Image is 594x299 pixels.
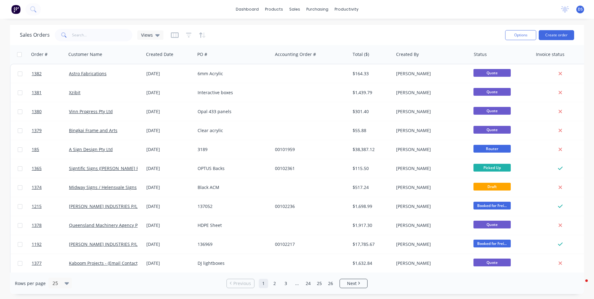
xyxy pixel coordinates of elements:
a: Next page [340,280,367,287]
div: [PERSON_NAME] [396,260,465,266]
div: [PERSON_NAME] [396,127,465,134]
a: 1377 [32,254,69,273]
div: products [262,5,286,14]
div: productivity [331,5,362,14]
a: Page 2 [270,279,279,288]
span: Draft [473,183,511,191]
div: 00102236 [275,203,344,209]
div: [DATE] [146,260,193,266]
span: 1379 [32,127,42,134]
a: 1381 [32,83,69,102]
div: [PERSON_NAME] [396,90,465,96]
div: Created By [396,51,419,57]
span: Views [141,32,153,38]
a: Xzibit [69,90,80,95]
div: [DATE] [146,71,193,77]
span: 1378 [32,222,42,228]
a: A Sign Design Pty Ltd [69,146,113,152]
a: [PERSON_NAME] INDUSTRIES P/L - EMAIL INV&DEL NOTE W DEL [69,241,201,247]
div: [PERSON_NAME] [396,203,465,209]
div: Opal 433 panels [198,108,267,115]
h1: Sales Orders [20,32,50,38]
div: [PERSON_NAME] [396,241,465,247]
span: Picked Up [473,164,511,172]
div: [DATE] [146,165,193,172]
a: 1380 [32,102,69,121]
a: Page 24 [304,279,313,288]
a: 1215 [32,197,69,216]
button: Create order [539,30,574,40]
span: Quote [473,88,511,96]
div: Total ($) [353,51,369,57]
div: 3189 [198,146,267,153]
div: [DATE] [146,146,193,153]
div: Order # [31,51,48,57]
a: Midway Signs / Helensvale Signs [69,184,137,190]
div: Customer Name [68,51,102,57]
a: Kaboom Projects - (Email Contact) [69,260,139,266]
div: [DATE] [146,222,193,228]
a: Vinn Progress Pty Ltd [69,108,113,114]
div: [PERSON_NAME] [396,108,465,115]
span: 1374 [32,184,42,191]
span: Rows per page [15,280,46,287]
a: Page 3 [281,279,290,288]
a: Previous page [227,280,254,287]
a: Page 25 [315,279,324,288]
a: Queensland Machinery Agency Pty Ltd [69,222,149,228]
span: 1382 [32,71,42,77]
div: [DATE] [146,90,193,96]
input: Search... [72,29,133,41]
div: $1,698.99 [353,203,389,209]
div: [PERSON_NAME] [396,184,465,191]
div: $17,785.67 [353,241,389,247]
div: [DATE] [146,184,193,191]
span: Quote [473,107,511,115]
span: Quote [473,259,511,266]
span: 185 [32,146,39,153]
span: DS [578,7,583,12]
a: 1374 [32,178,69,197]
a: 1379 [32,121,69,140]
a: Bingkai Frame and Arts [69,127,117,133]
a: 1382 [32,64,69,83]
div: OPTUS Backs [198,165,267,172]
span: Router [473,145,511,153]
span: Quote [473,221,511,228]
span: Booked for Frei... [473,202,511,209]
span: Next [347,280,357,287]
div: [DATE] [146,203,193,209]
div: purchasing [303,5,331,14]
a: Page 26 [326,279,335,288]
button: Options [505,30,536,40]
span: 1377 [32,260,42,266]
div: Black ACM [198,184,267,191]
a: Astro Fabrications [69,71,107,76]
span: 1192 [32,241,42,247]
div: [DATE] [146,108,193,115]
div: [PERSON_NAME] [396,71,465,77]
div: [DATE] [146,127,193,134]
span: Quote [473,69,511,77]
a: 185 [32,140,69,159]
div: $115.50 [353,165,389,172]
div: $1,632.84 [353,260,389,266]
div: $38,387.12 [353,146,389,153]
span: 1215 [32,203,42,209]
div: $517.24 [353,184,389,191]
div: $55.88 [353,127,389,134]
div: 137052 [198,203,267,209]
div: Invoice status [536,51,564,57]
a: [PERSON_NAME] INDUSTRIES P/L - EMAIL INV&DEL NOTE W DEL [69,203,201,209]
span: 1365 [32,165,42,172]
div: [DATE] [146,241,193,247]
div: 00102361 [275,165,344,172]
div: $1,439.79 [353,90,389,96]
div: Status [474,51,487,57]
div: [PERSON_NAME] [396,146,465,153]
iframe: Intercom live chat [573,278,588,293]
div: $164.33 [353,71,389,77]
span: 1381 [32,90,42,96]
div: 6mm Acrylic [198,71,267,77]
div: PO # [197,51,207,57]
